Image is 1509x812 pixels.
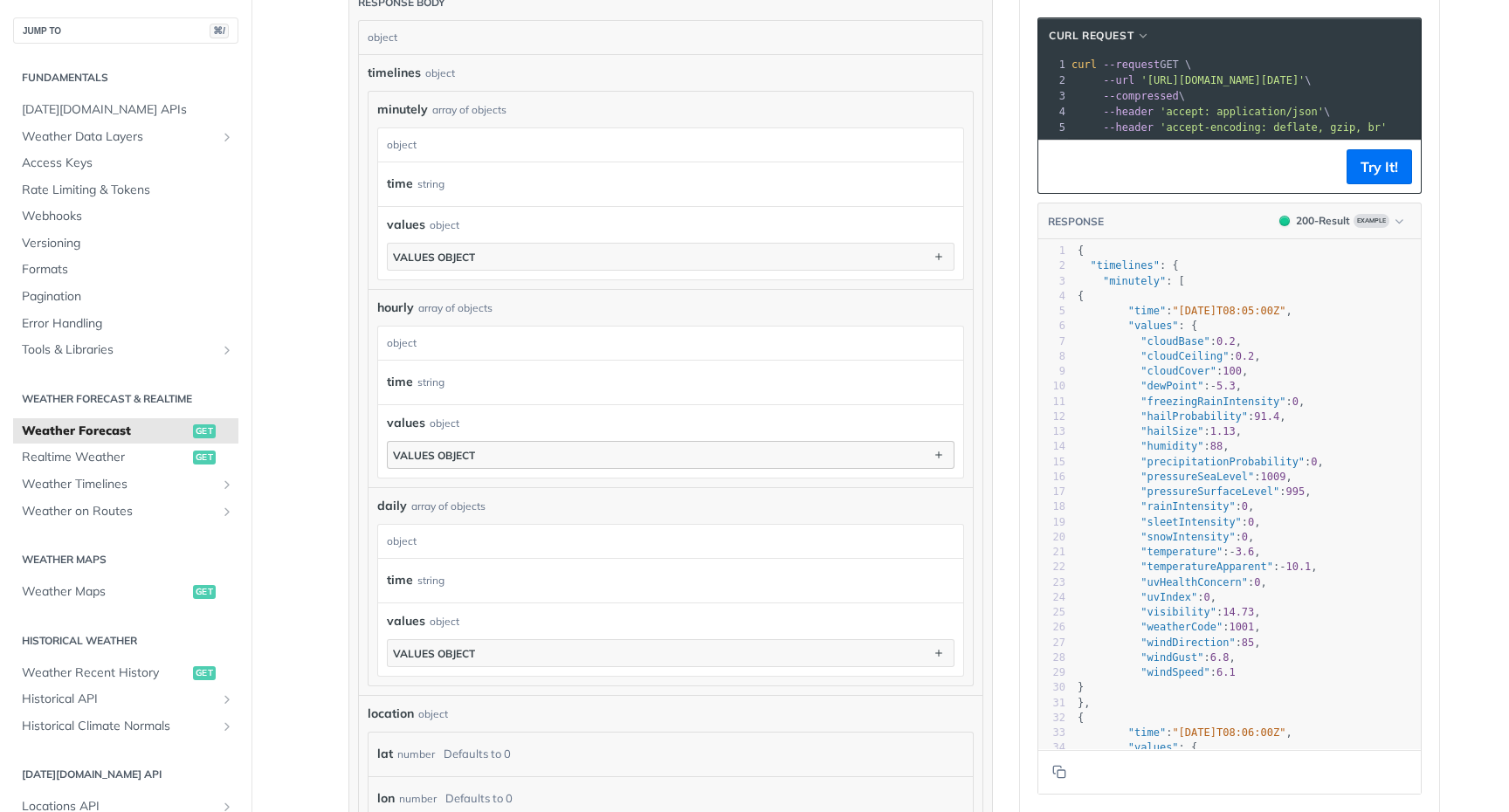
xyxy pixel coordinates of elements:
div: 33 [1038,726,1065,740]
div: string [417,568,444,593]
span: 0 [1311,456,1317,468]
span: : { [1078,741,1197,754]
div: 30 [1038,680,1065,695]
span: : , [1078,365,1248,377]
div: Defaults to 0 [445,786,513,811]
div: string [417,369,444,395]
span: - [1229,546,1235,558]
span: Weather Data Layers [22,128,216,146]
label: time [387,568,413,593]
span: Realtime Weather [22,449,189,466]
div: values object [393,449,475,462]
span: get [193,666,216,680]
button: Show subpages for Tools & Libraries [220,343,234,357]
span: 'accept: application/json' [1160,106,1324,118]
span: 3.6 [1236,546,1255,558]
span: 0.2 [1236,350,1255,362]
span: "values" [1128,741,1179,754]
div: Defaults to 0 [444,741,511,767]
div: 24 [1038,590,1065,605]
span: 6.8 [1210,651,1230,664]
a: Error Handling [13,311,238,337]
div: 16 [1038,470,1065,485]
h2: Weather Maps [13,552,238,568]
span: "temperature" [1140,546,1223,558]
span: "sleetIntensity" [1140,516,1242,528]
span: 995 [1285,485,1305,498]
div: array of objects [418,300,493,316]
span: } [1078,681,1084,693]
span: : { [1078,320,1197,332]
span: Weather Timelines [22,476,216,493]
span: 1009 [1261,471,1286,483]
div: 7 [1038,334,1065,349]
span: "hailSize" [1140,425,1203,437]
span: Weather Forecast [22,423,189,440]
span: 85 [1242,637,1254,649]
button: values object [388,640,954,666]
a: Tools & LibrariesShow subpages for Tools & Libraries [13,337,238,363]
span: { [1078,244,1084,257]
div: 14 [1038,439,1065,454]
span: Error Handling [22,315,234,333]
div: 26 [1038,620,1065,635]
span: 5.3 [1216,380,1236,392]
span: : , [1078,485,1311,498]
span: minutely [377,100,428,119]
span: : , [1078,440,1230,452]
span: \ [1071,74,1312,86]
span: : , [1078,380,1242,392]
h2: Weather Forecast & realtime [13,391,238,407]
div: object [378,525,959,558]
a: Weather TimelinesShow subpages for Weather Timelines [13,471,238,498]
span: Rate Limiting & Tokens [22,182,234,199]
button: Show subpages for Weather Timelines [220,478,234,492]
span: 200 [1279,216,1290,226]
span: : , [1078,396,1305,408]
button: Show subpages for Historical API [220,692,234,706]
span: "time" [1128,305,1166,317]
div: number [397,741,435,767]
h2: Historical Weather [13,633,238,649]
button: Show subpages for Weather on Routes [220,505,234,519]
span: "pressureSeaLevel" [1140,471,1254,483]
span: 0.2 [1216,335,1236,348]
div: values object [393,647,475,660]
span: : , [1078,621,1261,633]
span: values [387,216,425,234]
button: values object [388,244,954,270]
span: : , [1078,500,1254,513]
div: 1 [1038,57,1068,72]
div: 17 [1038,485,1065,499]
button: JUMP TO⌘/ [13,17,238,44]
span: "time" [1128,726,1166,739]
span: "humidity" [1140,440,1203,452]
span: : , [1078,350,1261,362]
div: object [359,21,978,54]
span: "cloudCeiling" [1140,350,1229,362]
div: 1 [1038,244,1065,258]
button: 200200-ResultExample [1271,212,1412,230]
span: '[URL][DOMAIN_NAME][DATE]' [1140,74,1305,86]
span: : , [1078,456,1324,468]
span: "windDirection" [1140,637,1235,649]
a: Historical APIShow subpages for Historical API [13,686,238,712]
div: 23 [1038,575,1065,590]
label: lat [377,741,393,767]
div: 200 - Result [1296,213,1350,229]
a: Weather Data LayersShow subpages for Weather Data Layers [13,124,238,150]
span: get [193,585,216,599]
a: Weather on RoutesShow subpages for Weather on Routes [13,499,238,525]
span: values [387,414,425,432]
button: RESPONSE [1047,213,1105,231]
div: 27 [1038,636,1065,650]
span: hourly [377,299,414,317]
span: "rainIntensity" [1140,500,1235,513]
span: Weather Recent History [22,664,189,682]
span: [DATE][DOMAIN_NAME] APIs [22,101,234,119]
span: "[DATE]T08:05:00Z" [1172,305,1285,317]
span: 10.1 [1285,561,1311,573]
a: Pagination [13,284,238,310]
span: --header [1103,121,1154,134]
span: timelines [368,64,421,82]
